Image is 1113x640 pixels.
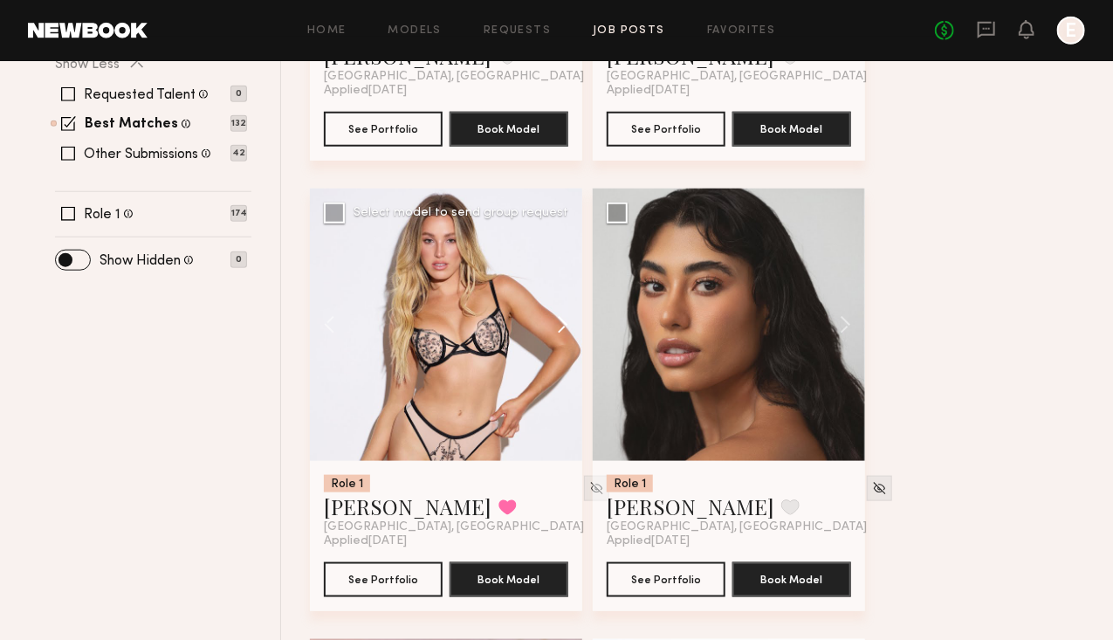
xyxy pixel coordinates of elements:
div: Applied [DATE] [324,534,568,548]
img: Unhide Model [589,481,604,496]
label: Best Matches [85,118,178,132]
button: Book Model [450,562,568,597]
img: Unhide Model [872,481,887,496]
a: Favorites [707,25,776,37]
div: Applied [DATE] [607,84,851,98]
p: 0 [230,86,247,102]
div: Applied [DATE] [324,84,568,98]
button: Book Model [732,562,851,597]
span: [GEOGRAPHIC_DATA], [GEOGRAPHIC_DATA] [607,70,867,84]
div: Role 1 [607,475,653,492]
p: 42 [230,145,247,162]
p: 0 [230,251,247,268]
button: See Portfolio [607,562,725,597]
label: Other Submissions [84,148,198,162]
a: Models [388,25,442,37]
a: [PERSON_NAME] [324,492,491,520]
div: Select model to send group request [354,207,568,219]
button: See Portfolio [607,112,725,147]
button: Book Model [732,112,851,147]
label: Role 1 [84,208,120,222]
div: Applied [DATE] [607,534,851,548]
span: [GEOGRAPHIC_DATA], [GEOGRAPHIC_DATA] [324,70,584,84]
span: [GEOGRAPHIC_DATA], [GEOGRAPHIC_DATA] [607,520,867,534]
div: Role 1 [324,475,370,492]
a: Home [307,25,347,37]
p: 132 [230,115,247,132]
a: Book Model [732,571,851,586]
a: Book Model [450,120,568,135]
a: Book Model [732,120,851,135]
label: Requested Talent [84,88,196,102]
p: Show Less [55,58,120,72]
label: Show Hidden [100,254,181,268]
a: Requests [484,25,551,37]
button: Book Model [450,112,568,147]
button: See Portfolio [324,112,443,147]
a: Job Posts [593,25,665,37]
button: See Portfolio [324,562,443,597]
span: [GEOGRAPHIC_DATA], [GEOGRAPHIC_DATA] [324,520,584,534]
a: [PERSON_NAME] [607,492,774,520]
a: Book Model [450,571,568,586]
p: 174 [230,205,247,222]
a: E [1057,17,1085,45]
